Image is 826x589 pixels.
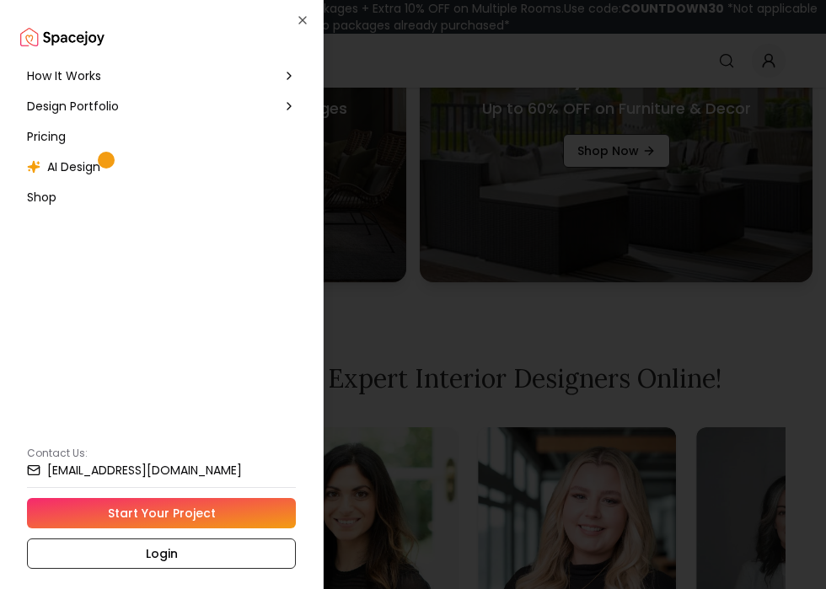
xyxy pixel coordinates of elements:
[27,463,296,477] a: [EMAIL_ADDRESS][DOMAIN_NAME]
[27,447,296,460] p: Contact Us:
[20,20,105,54] a: Spacejoy
[27,538,296,569] a: Login
[20,20,105,54] img: Spacejoy Logo
[27,98,119,115] span: Design Portfolio
[27,67,101,84] span: How It Works
[27,498,296,528] a: Start Your Project
[27,189,56,206] span: Shop
[47,464,242,476] small: [EMAIL_ADDRESS][DOMAIN_NAME]
[47,158,100,175] span: AI Design
[27,128,66,145] span: Pricing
